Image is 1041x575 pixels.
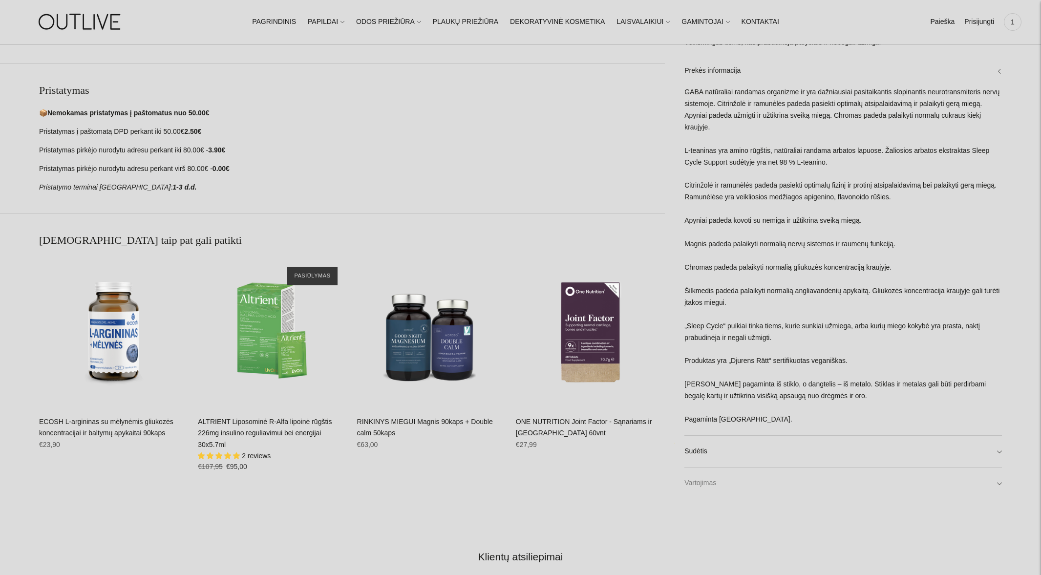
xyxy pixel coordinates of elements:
[510,11,605,33] a: DEKORATYVINĖ KOSMETIKA
[20,5,142,39] img: OUTLIVE
[742,11,779,33] a: KONTAKTAI
[184,128,201,135] strong: 2.50€
[39,441,60,448] span: €23,90
[39,126,665,138] p: Pristatymas į paštomatą DPD perkant iki 50.00€
[681,11,729,33] a: GAMINTOJAI
[516,418,652,437] a: ONE NUTRITION Joint Factor - Sąnariams ir [GEOGRAPHIC_DATA] 60vnt
[172,183,196,191] strong: 1-3 d.d.
[39,418,173,437] a: ECOSH L-argininas su mėlynėmis gliukozės koncentracijai ir baltymų apykaitai 90kaps
[39,83,665,98] h2: Pristatymas
[226,463,247,470] span: €95,00
[242,452,271,460] span: 2 reviews
[357,441,378,448] span: €63,00
[1006,15,1020,29] span: 1
[356,11,421,33] a: ODOS PRIEŽIŪRA
[930,11,955,33] a: Paieška
[964,11,994,33] a: Prisijungti
[39,145,665,156] p: Pristatymas pirkėjo nurodytu adresu perkant iki 80.00€ -
[516,257,665,406] a: ONE NUTRITION Joint Factor - Sąnariams ir Kaulams 60vnt
[39,183,172,191] em: Pristatymo terminai [GEOGRAPHIC_DATA]:
[684,468,1002,499] a: Vartojimas
[308,11,344,33] a: PAPILDAI
[684,436,1002,467] a: Sudėtis
[198,452,242,460] span: 5.00 stars
[39,163,665,175] p: Pristatymas pirkėjo nurodytu adresu perkant virš 80.00€ -
[357,418,493,437] a: RINKINYS MIEGUI Magnis 90kaps + Double calm 50kaps
[684,55,1002,86] a: Prekės informacija
[208,146,225,154] strong: 3.90€
[252,11,296,33] a: PAGRINDINIS
[198,257,347,406] a: ALTRIENT Liposominė R-Alfa lipoinė rūgštis 226mg insulino reguliavimui bei energijai 30x5.7ml
[212,165,230,172] strong: 0.00€
[39,107,665,119] p: 📦
[616,11,670,33] a: LAISVALAIKIUI
[357,257,506,406] a: RINKINYS MIEGUI Magnis 90kaps + Double calm 50kaps
[1004,11,1021,33] a: 1
[516,441,537,448] span: €27,99
[684,86,1002,435] div: GABA natūraliai randamas organizme ir yra dažniausiai pasitaikantis slopinantis neurotransmiteris...
[47,550,994,564] h2: Klientų atsiliepimai
[39,257,188,406] a: ECOSH L-argininas su mėlynėmis gliukozės koncentracijai ir baltymų apykaitai 90kaps
[198,463,223,470] s: €107,95
[47,109,209,117] strong: Nemokamas pristatymas į paštomatus nuo 50.00€
[39,233,665,248] h2: [DEMOGRAPHIC_DATA] taip pat gali patikti
[198,418,332,449] a: ALTRIENT Liposominė R-Alfa lipoinė rūgštis 226mg insulino reguliavimui bei energijai 30x5.7ml
[433,11,499,33] a: PLAUKŲ PRIEŽIŪRA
